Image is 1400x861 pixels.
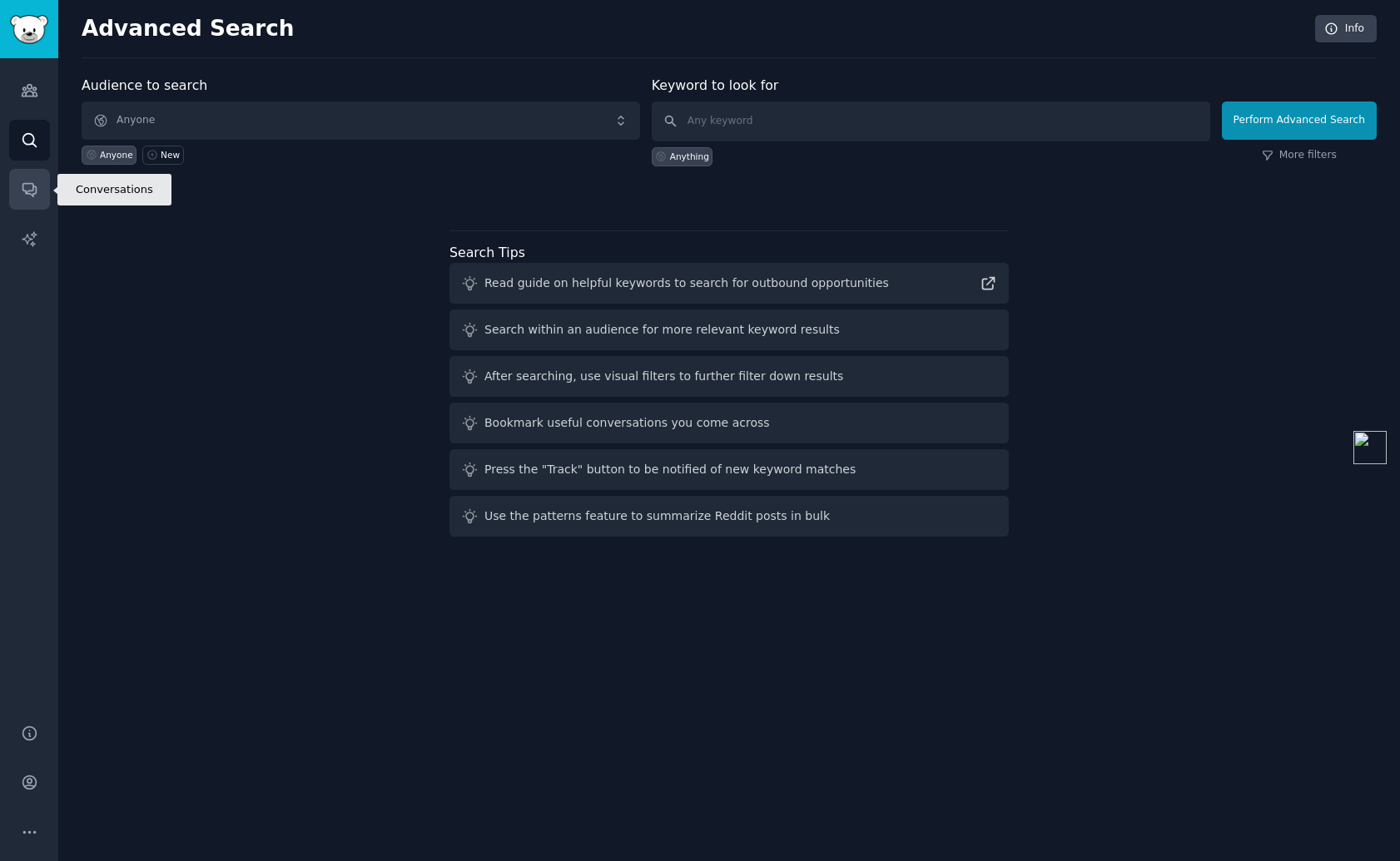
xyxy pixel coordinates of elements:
[484,507,830,525] div: Use the patterns feature to summarize Reddit posts in bulk
[1315,15,1377,43] a: Info
[100,149,133,161] div: Anyone
[142,146,183,165] a: New
[484,275,889,292] div: Read guide on helpful keywords to search for outbound opportunities
[82,101,640,140] button: Anyone
[484,414,770,432] div: Bookmark useful conversations you come across
[1262,148,1337,163] a: More filters
[10,15,48,44] img: GummySearch logo
[652,77,779,93] label: Keyword to look for
[484,321,840,339] div: Search within an audience for more relevant keyword results
[1222,101,1377,140] button: Perform Advanced Search
[484,368,843,385] div: After searching, use visual filters to further filter down results
[484,461,856,478] div: Press the "Track" button to be notified of new keyword matches
[449,245,525,260] label: Search Tips
[82,77,207,93] label: Audience to search
[161,149,180,161] div: New
[670,151,709,162] div: Anything
[652,101,1210,141] input: Any keyword
[82,16,1306,42] h2: Advanced Search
